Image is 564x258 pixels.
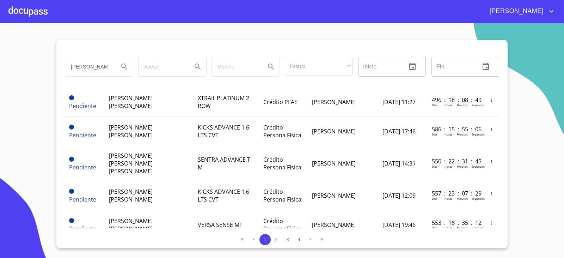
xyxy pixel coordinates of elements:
[432,125,479,133] p: 586 : 15 : 55 : 06
[382,192,416,199] span: [DATE] 12:09
[65,57,113,76] input: search
[472,132,485,136] p: Segundos
[109,152,153,175] span: [PERSON_NAME] [PERSON_NAME] [PERSON_NAME]
[69,196,96,203] span: Pendiente
[432,226,437,230] p: Dias
[445,164,452,168] p: Horas
[198,221,243,229] span: VERSA SENSE MT
[432,197,437,200] p: Dias
[472,103,485,107] p: Segundos
[198,94,249,110] span: XTRAIL PLATINUM 2 ROW
[69,189,74,194] span: Pendiente
[293,234,305,245] button: 4
[484,6,547,17] span: [PERSON_NAME]
[286,237,289,242] span: 3
[457,103,468,107] p: Minutos
[472,197,485,200] p: Segundos
[263,124,301,139] span: Crédito Persona Física
[259,234,271,245] button: 1
[109,188,153,203] span: [PERSON_NAME] [PERSON_NAME]
[109,217,153,233] span: [PERSON_NAME] [PERSON_NAME]
[263,156,301,171] span: Crédito Persona Física
[432,190,479,197] p: 557 : 23 : 07 : 29
[69,102,96,110] span: Pendiente
[457,132,468,136] p: Minutos
[263,217,301,233] span: Crédito Persona Física
[432,132,437,136] p: Dias
[264,237,266,242] span: 1
[263,188,301,203] span: Crédito Persona Física
[382,160,416,167] span: [DATE] 14:31
[116,58,133,75] button: Search
[432,96,479,104] p: 496 : 18 : 08 : 49
[312,160,356,167] span: [PERSON_NAME]
[312,221,356,229] span: [PERSON_NAME]
[298,237,300,242] span: 4
[432,164,437,168] p: Dias
[484,6,556,17] button: account of current user
[109,124,153,139] span: [PERSON_NAME] [PERSON_NAME]
[109,94,153,110] span: [PERSON_NAME] [PERSON_NAME]
[263,58,280,75] button: Search
[69,95,74,100] span: Pendiente
[69,225,96,233] span: Pendiente
[312,98,356,106] span: [PERSON_NAME]
[275,237,277,242] span: 2
[382,221,416,229] span: [DATE] 19:46
[472,164,485,168] p: Segundos
[457,164,468,168] p: Minutos
[198,124,249,139] span: KICKS ADVANCE 1 6 LTS CVT
[382,127,416,135] span: [DATE] 17:46
[282,234,293,245] button: 3
[457,226,468,230] p: Minutos
[457,197,468,200] p: Minutos
[445,132,452,136] p: Horas
[472,226,485,230] p: Segundos
[312,192,356,199] span: [PERSON_NAME]
[445,103,452,107] p: Horas
[445,226,452,230] p: Horas
[312,127,356,135] span: [PERSON_NAME]
[69,163,96,171] span: Pendiente
[432,103,437,107] p: Dias
[69,157,74,162] span: Pendiente
[69,125,74,130] span: Pendiente
[69,218,74,223] span: Pendiente
[198,188,249,203] span: KICKS ADVANCE 1 6 LTS CVT
[263,98,298,106] span: Crédito PFAE
[189,58,206,75] button: Search
[432,219,479,227] p: 553 : 16 : 35 : 12
[212,57,260,76] input: search
[198,156,250,171] span: SENTRA ADVANCE T M
[445,197,452,200] p: Horas
[139,57,186,76] input: search
[432,157,479,165] p: 550 : 22 : 31 : 45
[382,98,416,106] span: [DATE] 11:27
[285,57,352,76] div: ​
[271,234,282,245] button: 2
[69,131,96,139] span: Pendiente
